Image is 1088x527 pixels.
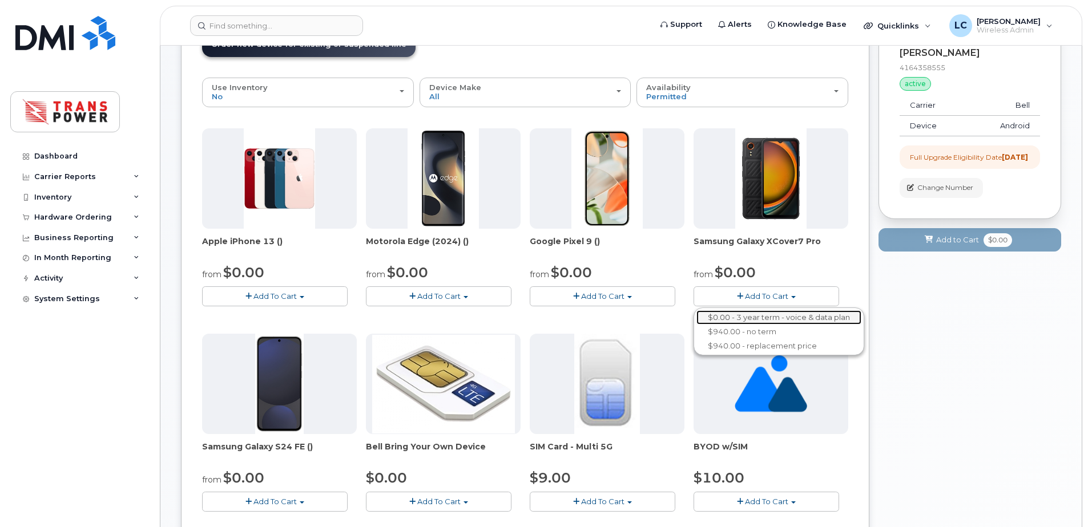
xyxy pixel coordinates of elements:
div: Apple iPhone 13 () [202,236,357,258]
span: Quicklinks [877,21,919,30]
span: $9.00 [530,469,571,486]
div: Liam Crichton [941,14,1061,37]
a: $940.00 - no term [696,325,861,339]
div: Samsung Galaxy S24 FE () [202,441,357,464]
td: Device [900,116,968,136]
span: Wireless Admin [977,26,1041,35]
div: 4164358555 [900,63,1040,72]
button: Device Make All [420,78,631,107]
button: Add To Cart [530,492,675,512]
button: Add To Cart [530,286,675,306]
div: BYOD w/SIM [694,441,848,464]
span: [PERSON_NAME] [977,17,1041,26]
span: Change Number [917,183,973,193]
span: $0.00 [984,233,1012,247]
span: All [429,92,440,101]
span: $0.00 [366,469,407,486]
small: from [202,475,221,485]
a: Alerts [710,13,760,36]
span: Add To Cart [745,291,788,301]
a: $940.00 - replacement price [696,339,861,353]
div: [PERSON_NAME] [900,48,1040,58]
div: Motorola Edge (2024) () [366,236,521,258]
img: phone23894.JPG [408,128,479,229]
div: Bell Bring Your Own Device [366,441,521,464]
a: $0.00 - 3 year term - voice & data plan [696,310,861,325]
span: LC [954,19,967,33]
small: from [694,269,713,279]
span: Alerts [728,19,752,30]
a: Support [652,13,710,36]
span: Knowledge Base [777,19,847,30]
span: Add To Cart [417,497,461,506]
button: Add To Cart [366,492,511,512]
img: phone23879.JPG [735,128,807,229]
strong: [DATE] [1002,153,1028,161]
button: Availability Permitted [636,78,848,107]
button: Add to Cart $0.00 [879,228,1061,252]
small: from [530,269,549,279]
span: Add To Cart [581,497,624,506]
div: SIM Card - Multi 5G [530,441,684,464]
td: Carrier [900,95,968,116]
img: 00D627D4-43E9-49B7-A367-2C99342E128C.jpg [574,334,639,434]
span: $0.00 [715,264,756,281]
div: Full Upgrade Eligibility Date [910,152,1028,162]
button: Add To Cart [694,492,839,512]
span: Use Inventory [212,83,268,92]
span: Add To Cart [253,291,297,301]
span: No [212,92,223,101]
span: Add To Cart [253,497,297,506]
button: Change Number [900,178,983,198]
button: Add To Cart [202,492,348,512]
div: Google Pixel 9 () [530,236,684,258]
span: Order new device for existing or suspended line [211,40,406,48]
img: phone23274.JPG [372,335,515,433]
span: $0.00 [223,469,264,486]
span: $10.00 [694,469,744,486]
button: Use Inventory No [202,78,414,107]
span: $0.00 [551,264,592,281]
small: from [366,269,385,279]
td: Android [968,116,1040,136]
span: Permitted [646,92,687,101]
span: $0.00 [387,264,428,281]
small: from [202,269,221,279]
div: Samsung Galaxy XCover7 Pro [694,236,848,258]
span: Add To Cart [745,497,788,506]
span: Add To Cart [417,291,461,301]
span: Add To Cart [581,291,624,301]
div: Quicklinks [856,14,939,37]
span: $0.00 [223,264,264,281]
a: Knowledge Base [760,13,855,36]
img: phone23877.JPG [571,128,643,229]
span: Availability [646,83,691,92]
span: Add to Cart [936,234,979,245]
input: Find something... [190,15,363,36]
img: no_image_found-2caef05468ed5679b831cfe6fc140e25e0c280774317ffc20a367ab7fd17291e.png [735,334,807,434]
img: phone23680.JPG [244,128,316,229]
button: Add To Cart [366,286,511,306]
img: phone23929.JPG [255,334,304,434]
button: Add To Cart [202,286,348,306]
span: Support [670,19,702,30]
button: Add To Cart [694,286,839,306]
td: Bell [968,95,1040,116]
div: active [900,77,931,91]
span: Device Make [429,83,481,92]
